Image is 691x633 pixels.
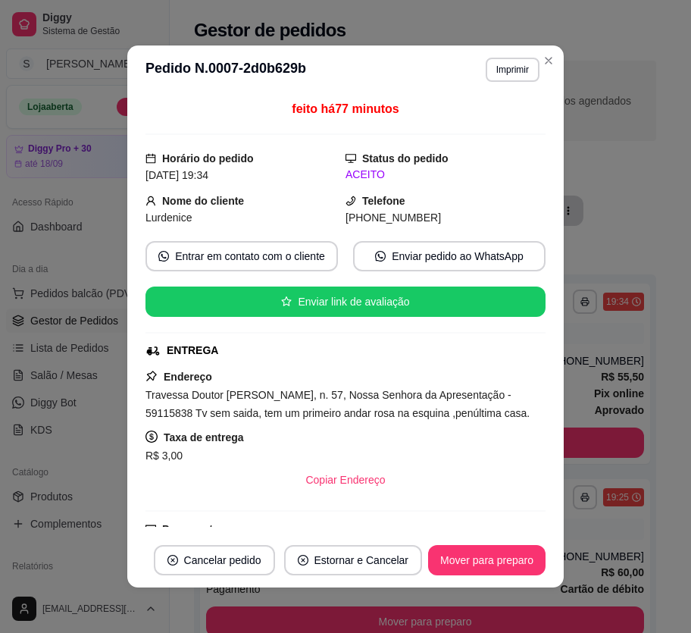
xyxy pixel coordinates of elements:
strong: Telefone [362,195,405,207]
button: close-circleEstornar e Cancelar [284,545,423,575]
span: Lurdenice [145,212,192,224]
strong: Pagamento [162,523,219,535]
span: user [145,196,156,206]
span: feito há 77 minutos [292,102,399,115]
button: Imprimir [486,58,539,82]
button: starEnviar link de avaliação [145,287,546,317]
button: Mover para preparo [428,545,546,575]
span: star [281,296,292,307]
span: Travessa Doutor [PERSON_NAME], n. 57, Nossa Senhora da Apresentação - 59115838 Tv sem saida, tem ... [145,389,530,419]
button: Copiar Endereço [293,465,397,495]
h3: Pedido N. 0007-2d0b629b [145,58,306,82]
span: phone [345,196,356,206]
div: ENTREGA [167,343,218,359]
button: Close [536,49,561,73]
span: whats-app [375,251,386,262]
span: calendar [145,153,156,164]
span: [DATE] 19:34 [145,169,208,181]
span: close-circle [298,555,308,566]
strong: Horário do pedido [162,152,254,165]
span: desktop [345,153,356,164]
span: whats-app [158,251,169,262]
span: dollar [145,431,158,443]
strong: Taxa de entrega [164,431,244,443]
span: [PHONE_NUMBER] [345,212,441,224]
span: pushpin [145,370,158,382]
button: whats-appEntrar em contato com o cliente [145,241,338,271]
strong: Nome do cliente [162,195,244,207]
strong: Endereço [164,371,212,383]
strong: Status do pedido [362,152,449,165]
div: ACEITO [345,167,546,183]
span: close-circle [167,555,178,566]
span: R$ 3,00 [145,450,183,462]
button: close-circleCancelar pedido [154,545,275,575]
button: whats-appEnviar pedido ao WhatsApp [353,241,546,271]
span: credit-card [145,524,156,534]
